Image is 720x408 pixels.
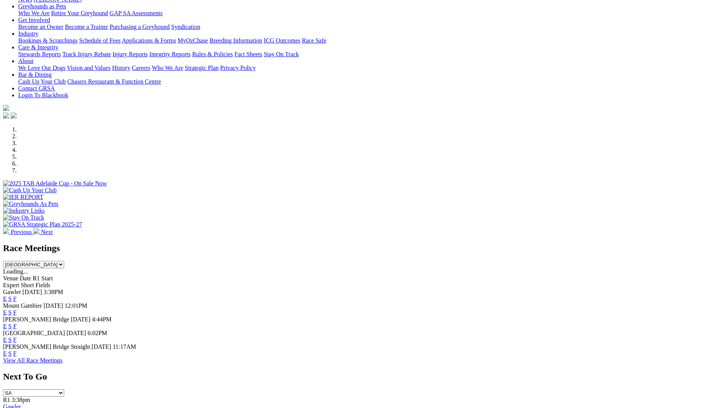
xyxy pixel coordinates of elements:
a: Vision and Values [67,65,110,71]
a: Stay On Track [264,51,299,57]
a: Applications & Forms [122,37,176,44]
a: Breeding Information [210,37,262,44]
a: Retire Your Greyhound [51,10,108,16]
a: Contact GRSA [18,85,55,92]
span: Previous [11,229,32,235]
a: S [8,337,12,343]
a: Schedule of Fees [79,37,120,44]
a: MyOzChase [178,37,208,44]
img: GRSA Strategic Plan 2025-27 [3,221,82,228]
a: E [3,337,7,343]
span: [DATE] [66,330,86,336]
a: Integrity Reports [149,51,191,57]
a: Bookings & Scratchings [18,37,77,44]
div: Greyhounds as Pets [18,10,717,17]
span: R1 Start [33,275,53,281]
img: chevron-right-pager-white.svg [33,228,39,234]
a: S [8,296,12,302]
a: F [13,296,17,302]
a: F [13,337,17,343]
a: E [3,350,7,357]
a: Who We Are [152,65,183,71]
div: Get Involved [18,24,717,30]
a: F [13,350,17,357]
a: Fact Sheets [235,51,262,57]
a: Next [33,229,53,235]
span: 3:38PM [44,289,63,295]
a: S [8,309,12,316]
a: Strategic Plan [185,65,219,71]
span: Mount Gambier [3,302,42,309]
a: Care & Integrity [18,44,58,51]
span: 11:17AM [113,343,136,350]
span: Short [21,282,34,288]
a: View All Race Meetings [3,357,63,364]
span: Next [41,229,53,235]
span: 6:02PM [88,330,107,336]
a: Syndication [171,24,200,30]
a: We Love Our Dogs [18,65,65,71]
a: GAP SA Assessments [110,10,163,16]
img: chevron-left-pager-white.svg [3,228,9,234]
a: S [8,350,12,357]
a: Purchasing a Greyhound [110,24,170,30]
a: E [3,309,7,316]
a: E [3,323,7,329]
img: 2025 TAB Adelaide Cup - On Sale Now [3,180,107,187]
a: E [3,296,7,302]
a: Privacy Policy [220,65,256,71]
a: Previous [3,229,33,235]
h2: Race Meetings [3,243,717,253]
img: facebook.svg [3,112,9,119]
div: About [18,65,717,71]
div: Care & Integrity [18,51,717,58]
a: Bar & Dining [18,71,52,78]
a: Injury Reports [112,51,148,57]
img: Stay On Track [3,214,44,221]
span: [DATE] [44,302,63,309]
img: twitter.svg [11,112,17,119]
a: Chasers Restaurant & Function Centre [67,78,161,85]
span: Fields [35,282,50,288]
span: 12:01PM [65,302,87,309]
a: Rules & Policies [192,51,233,57]
img: Cash Up Your Club [3,187,57,194]
span: [DATE] [71,316,91,323]
img: Greyhounds As Pets [3,201,58,207]
img: Industry Links [3,207,45,214]
span: 3:38pm [12,397,30,403]
span: [PERSON_NAME] Bridge [3,316,69,323]
span: [DATE] [91,343,111,350]
div: Bar & Dining [18,78,717,85]
a: ICG Outcomes [264,37,300,44]
a: Industry [18,30,38,37]
a: Track Injury Rebate [62,51,111,57]
span: R1 [3,397,10,403]
h2: Next To Go [3,372,717,382]
img: logo-grsa-white.png [3,105,9,111]
a: History [112,65,130,71]
a: Who We Are [18,10,50,16]
span: [DATE] [22,289,42,295]
a: F [13,309,17,316]
a: S [8,323,12,329]
a: Become a Trainer [65,24,108,30]
a: Stewards Reports [18,51,61,57]
span: [GEOGRAPHIC_DATA] [3,330,65,336]
span: [PERSON_NAME] Bridge Straight [3,343,90,350]
span: Expert [3,282,19,288]
a: Cash Up Your Club [18,78,66,85]
a: Get Involved [18,17,50,23]
a: Login To Blackbook [18,92,68,98]
a: About [18,58,33,64]
div: Industry [18,37,717,44]
span: Venue [3,275,18,281]
span: Loading... [3,268,28,275]
span: Date [20,275,31,281]
a: Careers [132,65,150,71]
a: F [13,323,17,329]
span: 4:44PM [92,316,112,323]
a: Become an Owner [18,24,63,30]
a: Greyhounds as Pets [18,3,66,9]
a: Race Safe [302,37,326,44]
